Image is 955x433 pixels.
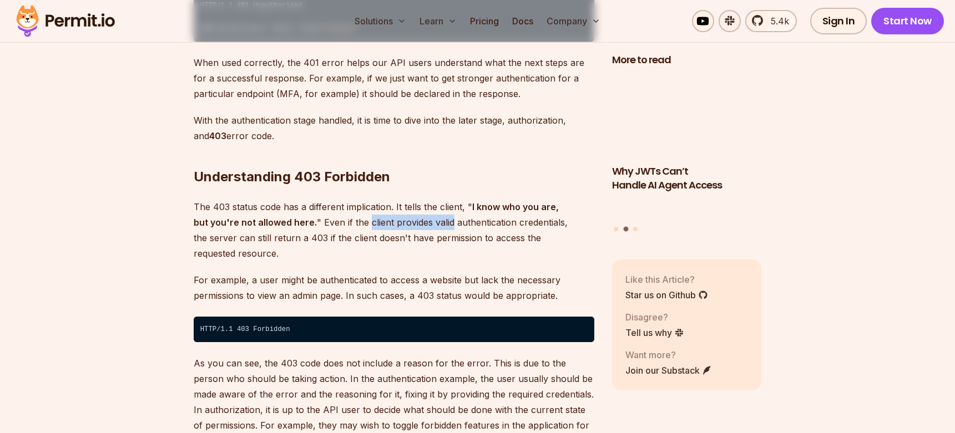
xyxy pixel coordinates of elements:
p: Like this Article? [625,272,708,286]
img: Permit logo [11,2,120,40]
code: HTTP/1.1 403 Forbidden [194,317,594,342]
p: For example, a user might be authenticated to access a website but lack the necessary permissions... [194,272,594,303]
a: Start Now [871,8,944,34]
p: The 403 status code has a different implication. It tells the client, " " Even if the client prov... [194,199,594,261]
p: With the authentication stage handled, it is time to dive into the later stage, authorization, an... [194,113,594,144]
a: Docs [508,10,538,32]
strong: 403 [209,130,226,141]
a: Sign In [810,8,867,34]
h2: Understanding 403 Forbidden [194,124,594,186]
h2: More to read [612,53,762,67]
p: When used correctly, the 401 error helps our API users understand what the next steps are for a s... [194,55,594,101]
p: Want more? [625,348,712,361]
h3: Why JWTs Can’t Handle AI Agent Access [612,164,762,192]
p: Disagree? [625,310,684,323]
a: Star us on Github [625,288,708,301]
img: Why JWTs Can’t Handle AI Agent Access [612,74,762,158]
a: Tell us why [625,325,684,339]
a: Pricing [466,10,503,32]
span: 5.4k [764,14,789,28]
button: Go to slide 1 [614,226,618,231]
a: Why JWTs Can’t Handle AI Agent AccessWhy JWTs Can’t Handle AI Agent Access [612,74,762,220]
a: Join our Substack [625,363,712,376]
button: Go to slide 3 [633,226,638,231]
button: Go to slide 2 [623,226,628,231]
div: Posts [612,74,762,233]
a: 5.4k [745,10,797,32]
button: Solutions [350,10,411,32]
li: 2 of 3 [612,74,762,220]
button: Company [542,10,605,32]
button: Learn [415,10,461,32]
